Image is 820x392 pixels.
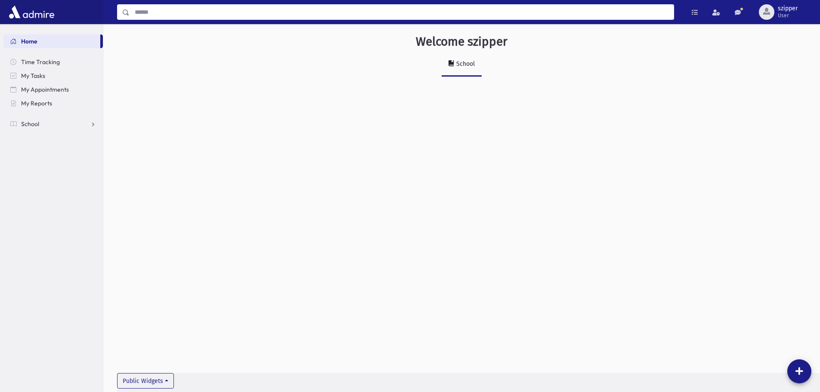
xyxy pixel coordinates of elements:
a: My Appointments [3,83,103,96]
span: School [21,120,39,128]
a: School [442,52,482,77]
button: Public Widgets [117,373,174,389]
a: Time Tracking [3,55,103,69]
h3: Welcome szipper [416,34,507,49]
span: My Appointments [21,86,69,93]
span: User [778,12,798,19]
a: School [3,117,103,131]
a: My Tasks [3,69,103,83]
span: Home [21,37,37,45]
div: School [455,60,475,68]
span: szipper [778,5,798,12]
a: Home [3,34,100,48]
a: My Reports [3,96,103,110]
span: My Reports [21,99,52,107]
span: Time Tracking [21,58,60,66]
input: Search [130,4,674,20]
img: AdmirePro [7,3,56,21]
span: My Tasks [21,72,45,80]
